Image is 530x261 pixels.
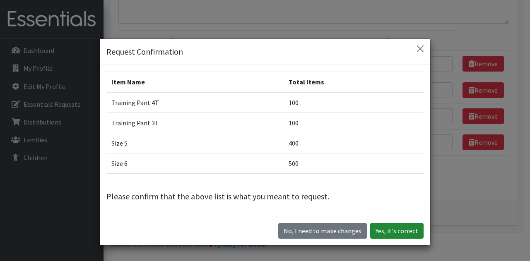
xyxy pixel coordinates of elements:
[370,223,424,239] button: Yes, it's correct
[106,153,284,174] td: Size 6
[278,223,367,239] button: No I need to make changes
[106,92,284,113] td: Training Pant 4T
[284,153,424,174] td: 500
[414,42,427,55] button: Close
[284,133,424,153] td: 400
[106,72,284,93] th: Item Name
[106,133,284,153] td: Size 5
[284,72,424,93] th: Total Items
[284,113,424,133] td: 100
[284,92,424,113] td: 100
[106,190,424,203] p: Please confirm that the above list is what you meant to request.
[106,113,284,133] td: Training Pant 3T
[106,45,183,58] h5: Request Confirmation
